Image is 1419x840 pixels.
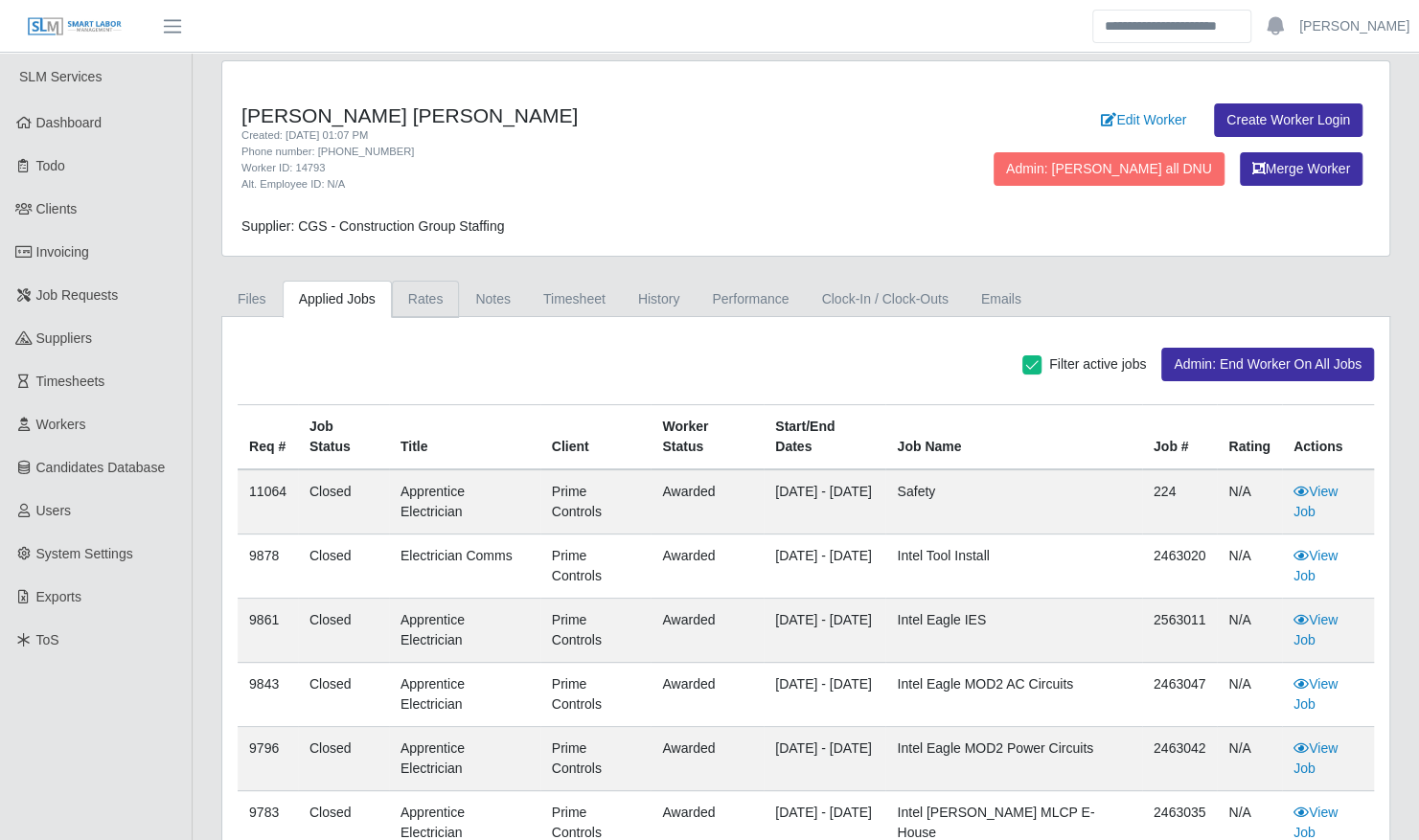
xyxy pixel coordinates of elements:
[298,469,389,534] td: Closed
[540,599,652,663] td: Prime Controls
[392,281,460,318] a: Rates
[241,176,888,193] div: Alt. Employee ID: N/A
[238,663,298,727] td: 9843
[238,727,298,791] td: 9796
[805,281,964,318] a: Clock-In / Clock-Outs
[885,663,1141,727] td: Intel Eagle MOD2 AC Circuits
[389,599,540,663] td: Apprentice Electrician
[238,534,298,599] td: 9878
[764,663,885,727] td: [DATE] - [DATE]
[1217,405,1282,470] th: Rating
[36,546,133,561] span: System Settings
[36,201,78,216] span: Clients
[1282,405,1374,470] th: Actions
[1142,469,1218,534] td: 224
[389,534,540,599] td: Electrician Comms
[1293,676,1338,712] a: View Job
[885,599,1141,663] td: Intel Eagle IES
[651,727,764,791] td: awarded
[298,663,389,727] td: Closed
[298,405,389,470] th: Job Status
[651,663,764,727] td: awarded
[1142,663,1218,727] td: 2463047
[965,281,1038,318] a: Emails
[764,599,885,663] td: [DATE] - [DATE]
[1142,599,1218,663] td: 2563011
[1293,484,1338,519] a: View Job
[1293,548,1338,583] a: View Job
[885,469,1141,534] td: Safety
[36,244,89,260] span: Invoicing
[241,103,888,127] h4: [PERSON_NAME] [PERSON_NAME]
[1217,663,1282,727] td: N/A
[238,405,298,470] th: Req #
[1217,534,1282,599] td: N/A
[389,469,540,534] td: Apprentice Electrician
[1088,103,1199,137] a: Edit Worker
[36,374,105,389] span: Timesheets
[241,218,504,234] span: Supplier: CGS - Construction Group Staffing
[540,405,652,470] th: Client
[283,281,392,318] a: Applied Jobs
[238,599,298,663] td: 9861
[885,534,1141,599] td: Intel Tool Install
[540,663,652,727] td: Prime Controls
[36,287,119,303] span: Job Requests
[36,503,72,518] span: Users
[1161,348,1374,381] button: Admin: End Worker On All Jobs
[36,115,103,130] span: Dashboard
[764,405,885,470] th: Start/End Dates
[36,632,59,647] span: ToS
[651,469,764,534] td: awarded
[1293,612,1338,647] a: View Job
[1217,469,1282,534] td: N/A
[1142,534,1218,599] td: 2463020
[540,469,652,534] td: Prime Controls
[36,330,92,346] span: Suppliers
[36,417,86,432] span: Workers
[527,281,622,318] a: Timesheet
[221,281,283,318] a: Files
[764,727,885,791] td: [DATE] - [DATE]
[1217,599,1282,663] td: N/A
[994,152,1224,186] button: Admin: [PERSON_NAME] all DNU
[540,727,652,791] td: Prime Controls
[1142,727,1218,791] td: 2463042
[696,281,805,318] a: Performance
[241,127,888,144] div: Created: [DATE] 01:07 PM
[1299,16,1409,36] a: [PERSON_NAME]
[651,534,764,599] td: awarded
[27,16,123,37] img: SLM Logo
[651,405,764,470] th: Worker Status
[36,158,65,173] span: Todo
[1240,152,1362,186] button: Merge Worker
[298,534,389,599] td: Closed
[298,599,389,663] td: Closed
[36,589,81,604] span: Exports
[1049,356,1146,372] span: Filter active jobs
[389,727,540,791] td: Apprentice Electrician
[764,534,885,599] td: [DATE] - [DATE]
[764,469,885,534] td: [DATE] - [DATE]
[1217,727,1282,791] td: N/A
[651,599,764,663] td: awarded
[389,405,540,470] th: Title
[298,727,389,791] td: Closed
[36,460,166,475] span: Candidates Database
[885,405,1141,470] th: Job Name
[19,69,102,84] span: SLM Services
[241,144,888,160] div: Phone number: [PHONE_NUMBER]
[622,281,697,318] a: History
[1142,405,1218,470] th: Job #
[389,663,540,727] td: Apprentice Electrician
[459,281,527,318] a: Notes
[1293,740,1338,776] a: View Job
[241,160,888,176] div: Worker ID: 14793
[1293,805,1338,840] a: View Job
[540,534,652,599] td: Prime Controls
[885,727,1141,791] td: Intel Eagle MOD2 Power Circuits
[1214,103,1362,137] a: Create Worker Login
[1092,10,1251,43] input: Search
[238,469,298,534] td: 11064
